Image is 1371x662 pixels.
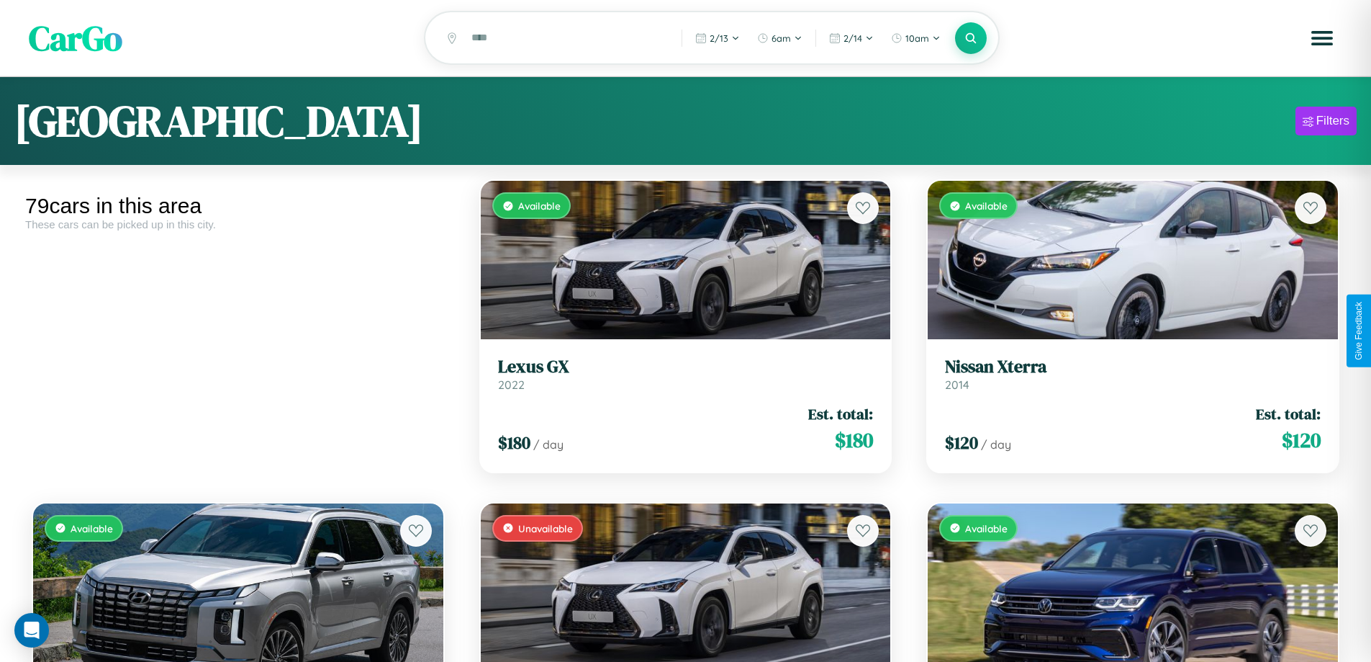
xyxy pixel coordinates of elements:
span: Available [965,200,1008,212]
div: Open Intercom Messenger [14,613,49,648]
div: Filters [1316,114,1349,128]
span: $ 120 [1282,426,1321,455]
span: / day [981,437,1011,452]
span: CarGo [29,14,122,62]
span: 6am [772,32,791,44]
span: 2 / 14 [843,32,862,44]
div: These cars can be picked up in this city. [25,218,451,231]
span: Available [965,522,1008,534]
span: Est. total: [808,403,873,424]
h3: Nissan Xterra [945,357,1321,377]
span: Available [518,200,561,212]
h3: Lexus GX [498,357,874,377]
button: 6am [750,27,810,50]
span: $ 120 [945,431,978,455]
span: Unavailable [518,522,573,534]
div: 79 cars in this area [25,194,451,218]
span: / day [533,437,564,452]
span: Est. total: [1256,403,1321,424]
button: 10am [884,27,948,50]
span: 2022 [498,377,525,392]
h1: [GEOGRAPHIC_DATA] [14,91,423,151]
button: 2/14 [822,27,881,50]
span: 10am [905,32,929,44]
span: $ 180 [498,431,530,455]
div: Give Feedback [1354,302,1364,360]
button: 2/13 [688,27,747,50]
button: Filters [1295,107,1357,135]
span: 2014 [945,377,969,392]
span: $ 180 [835,426,873,455]
a: Nissan Xterra2014 [945,357,1321,392]
a: Lexus GX2022 [498,357,874,392]
span: Available [71,522,113,534]
button: Open menu [1302,18,1342,58]
span: 2 / 13 [710,32,728,44]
